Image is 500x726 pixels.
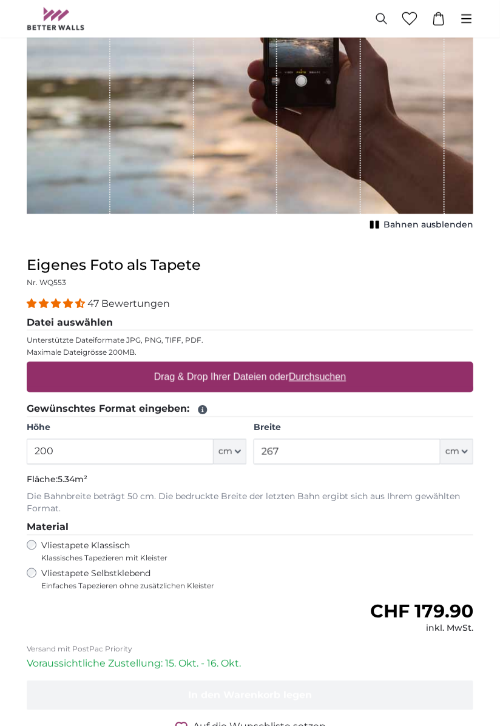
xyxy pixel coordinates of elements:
[27,278,66,287] span: Nr. WQ553
[41,582,323,591] span: Einfaches Tapezieren ohne zusätzlichen Kleister
[27,657,473,671] p: Voraussichtliche Zustellung: 15. Okt. - 16. Okt.
[41,540,256,563] label: Vliestapete Klassisch
[370,623,473,635] div: inkl. MwSt.
[27,681,473,710] button: In den Warenkorb legen
[188,690,312,701] span: In den Warenkorb legen
[214,439,246,465] button: cm
[27,7,85,30] img: Betterwalls
[27,520,473,536] legend: Material
[383,219,473,231] span: Bahnen ausblenden
[367,217,473,234] button: Bahnen ausblenden
[58,474,87,485] span: 5.34m²
[41,554,256,563] span: Klassisches Tapezieren mit Kleister
[370,600,473,623] span: CHF 179.90
[149,365,351,389] label: Drag & Drop Ihrer Dateien oder
[27,491,473,516] p: Die Bahnbreite beträgt 50 cm. Die bedruckte Breite der letzten Bahn ergibt sich aus Ihrem gewählt...
[27,645,473,654] p: Versand mit PostPac Priority
[27,422,246,434] label: Höhe
[254,422,473,434] label: Breite
[27,402,473,417] legend: Gewünschtes Format eingeben:
[27,315,473,331] legend: Datei auswählen
[445,446,459,458] span: cm
[87,298,170,309] span: 47 Bewertungen
[41,568,323,591] label: Vliestapete Selbstklebend
[27,335,473,345] p: Unterstützte Dateiformate JPG, PNG, TIFF, PDF.
[27,348,473,357] p: Maximale Dateigrösse 200MB.
[218,446,232,458] span: cm
[27,298,87,309] span: 4.38 stars
[27,255,473,275] h1: Eigenes Foto als Tapete
[27,474,473,486] p: Fläche:
[441,439,473,465] button: cm
[289,372,346,382] u: Durchsuchen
